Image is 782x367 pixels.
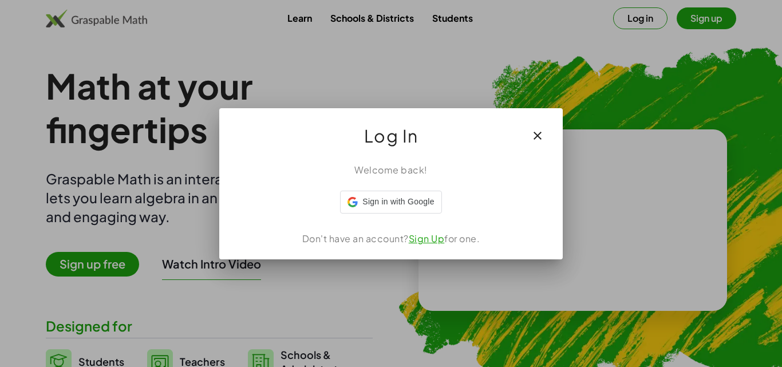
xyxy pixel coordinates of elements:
span: Log In [364,122,418,149]
span: Sign in with Google [362,196,434,208]
div: Welcome back! [233,163,549,177]
a: Sign Up [409,232,445,244]
div: Don't have an account? for one. [233,232,549,246]
div: Sign in with Google [340,191,441,214]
